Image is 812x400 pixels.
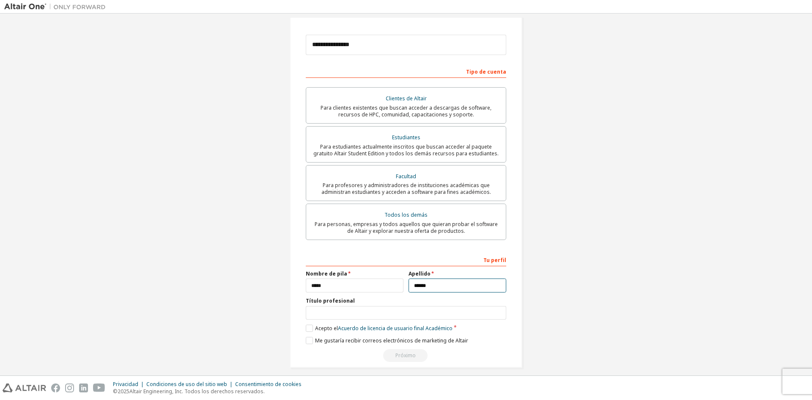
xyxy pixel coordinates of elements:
[118,388,129,395] font: 2025
[93,383,105,392] img: youtube.svg
[146,381,227,388] font: Condiciones de uso del sitio web
[315,221,498,234] font: Para personas, empresas y todos aquellos que quieran probar el software de Altair y explorar nues...
[306,297,355,304] font: Título profesional
[113,381,138,388] font: Privacidad
[321,104,491,118] font: Para clientes existentes que buscan acceder a descargas de software, recursos de HPC, comunidad, ...
[3,383,46,392] img: altair_logo.svg
[315,325,338,332] font: Acepto el
[4,3,110,11] img: Altair Uno
[409,270,431,277] font: Apellido
[79,383,88,392] img: linkedin.svg
[386,95,427,102] font: Clientes de Altair
[65,383,74,392] img: instagram.svg
[306,270,347,277] font: Nombre de pila
[321,182,491,196] font: Para profesores y administradores de instituciones académicas que administran estudiantes y acced...
[235,381,302,388] font: Consentimiento de cookies
[392,134,420,141] font: Estudiantes
[338,325,424,332] font: Acuerdo de licencia de usuario final
[313,143,499,157] font: Para estudiantes actualmente inscritos que buscan acceder al paquete gratuito Altair Student Edit...
[466,68,506,75] font: Tipo de cuenta
[306,349,506,362] div: Read and acccept EULA to continue
[425,325,453,332] font: Académico
[113,388,118,395] font: ©
[315,337,468,344] font: Me gustaría recibir correos electrónicos de marketing de Altair
[396,173,416,180] font: Facultad
[129,388,265,395] font: Altair Engineering, Inc. Todos los derechos reservados.
[483,257,506,264] font: Tu perfil
[51,383,60,392] img: facebook.svg
[384,211,428,218] font: Todos los demás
